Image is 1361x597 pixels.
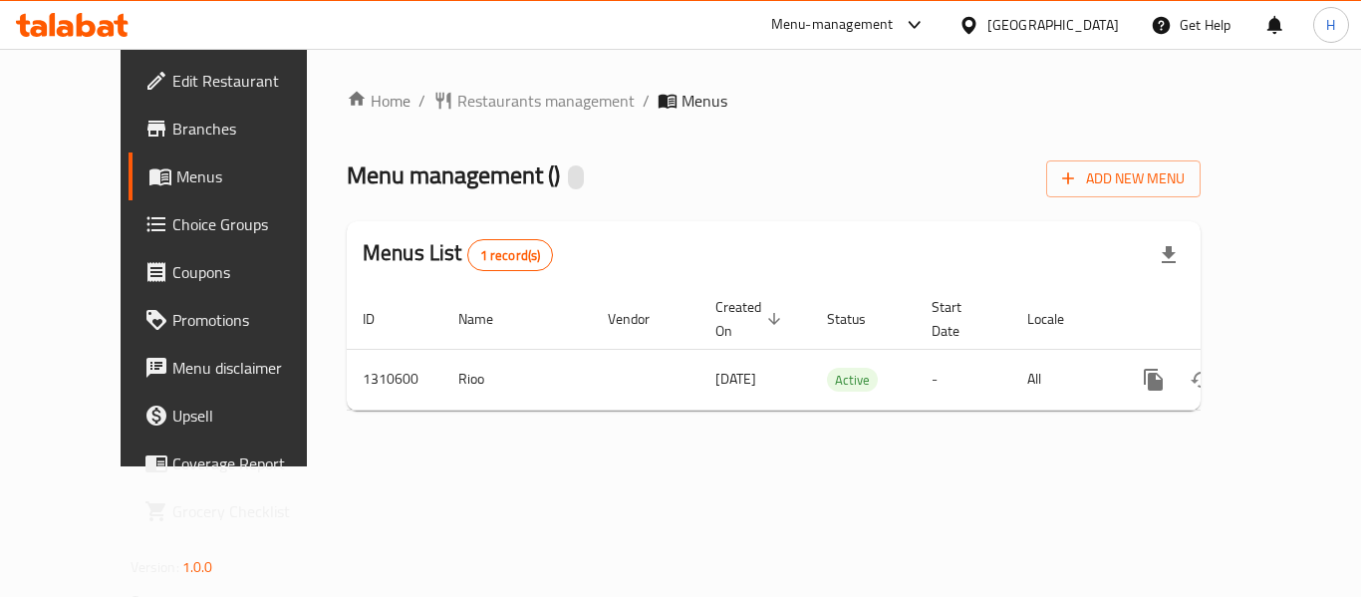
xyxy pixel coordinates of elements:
[172,499,332,523] span: Grocery Checklist
[1046,160,1201,197] button: Add New Menu
[457,89,635,113] span: Restaurants management
[172,356,332,380] span: Menu disclaimer
[172,117,332,141] span: Branches
[827,307,892,331] span: Status
[715,295,787,343] span: Created On
[347,89,410,113] a: Home
[827,369,878,392] span: Active
[172,451,332,475] span: Coverage Report
[172,260,332,284] span: Coupons
[1011,349,1114,410] td: All
[643,89,650,113] li: /
[1062,166,1185,191] span: Add New Menu
[418,89,425,113] li: /
[715,366,756,392] span: [DATE]
[172,69,332,93] span: Edit Restaurant
[172,308,332,332] span: Promotions
[129,57,348,105] a: Edit Restaurant
[608,307,676,331] span: Vendor
[1114,289,1337,350] th: Actions
[176,164,332,188] span: Menus
[182,554,213,580] span: 1.0.0
[363,307,401,331] span: ID
[1027,307,1090,331] span: Locale
[468,246,553,265] span: 1 record(s)
[827,368,878,392] div: Active
[129,440,348,487] a: Coverage Report
[347,152,560,197] span: Menu management ( )
[129,392,348,440] a: Upsell
[347,89,1201,113] nav: breadcrumb
[129,248,348,296] a: Coupons
[467,239,554,271] div: Total records count
[129,152,348,200] a: Menus
[129,105,348,152] a: Branches
[916,349,1011,410] td: -
[172,212,332,236] span: Choice Groups
[347,289,1337,411] table: enhanced table
[363,238,553,271] h2: Menus List
[129,296,348,344] a: Promotions
[347,349,442,410] td: 1310600
[1130,356,1178,404] button: more
[131,554,179,580] span: Version:
[433,89,635,113] a: Restaurants management
[1178,356,1225,404] button: Change Status
[932,295,987,343] span: Start Date
[129,344,348,392] a: Menu disclaimer
[129,487,348,535] a: Grocery Checklist
[442,349,592,410] td: Rioo
[458,307,519,331] span: Name
[681,89,727,113] span: Menus
[771,13,894,37] div: Menu-management
[1326,14,1335,36] span: H
[1145,231,1193,279] div: Export file
[129,200,348,248] a: Choice Groups
[172,404,332,428] span: Upsell
[987,14,1119,36] div: [GEOGRAPHIC_DATA]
